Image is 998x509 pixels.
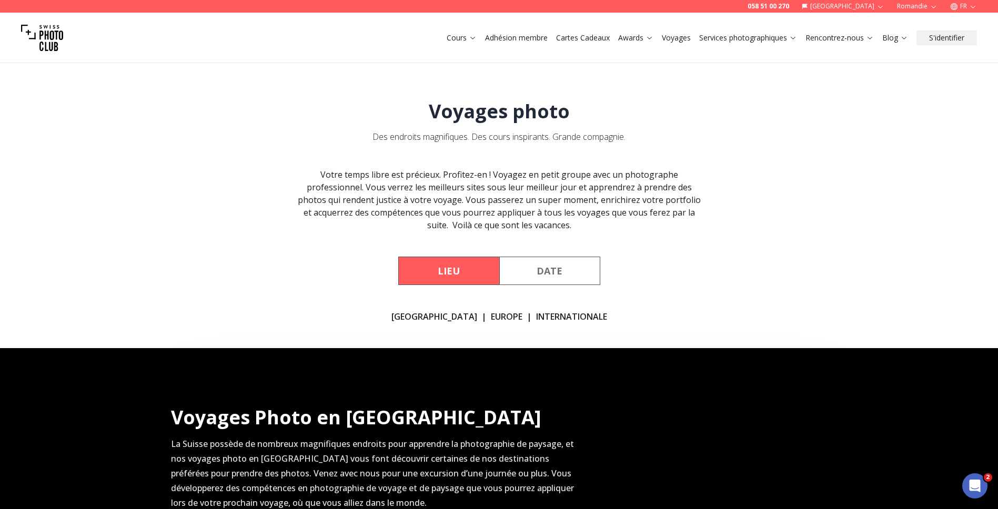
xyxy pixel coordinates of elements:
[878,30,912,45] button: Blog
[391,310,477,323] a: [GEOGRAPHIC_DATA]
[916,30,977,45] button: S'identifier
[556,33,610,43] a: Cartes Cadeaux
[805,33,874,43] a: Rencontrez-nous
[536,310,607,323] a: Internationale
[695,30,801,45] button: Services photographiques
[442,30,481,45] button: Cours
[485,33,548,43] a: Adhésion membre
[614,30,658,45] button: Awards
[481,30,552,45] button: Adhésion membre
[429,101,570,122] h1: Voyages photo
[662,33,691,43] a: Voyages
[391,310,607,323] div: | |
[297,168,701,231] div: Votre temps libre est précieux. Profitez-en ! Voyagez en petit groupe avec un photographe profess...
[171,438,574,508] span: La Suisse possède de nombreux magnifiques endroits pour apprendre la photographie de paysage, et ...
[447,33,477,43] a: Cours
[748,2,789,11] a: 058 51 00 270
[491,310,522,323] a: Europe
[882,33,908,43] a: Blog
[618,33,653,43] a: Awards
[699,33,797,43] a: Services photographiques
[801,30,878,45] button: Rencontrez-nous
[499,257,600,285] button: By Date
[372,131,626,142] span: Des endroits magnifiques. Des cours inspirants. Grande compagnie.
[962,473,987,498] iframe: Intercom live chat
[398,257,499,285] button: By Location
[984,473,992,482] span: 2
[398,257,600,285] div: Course filter
[552,30,614,45] button: Cartes Cadeaux
[171,407,541,428] h2: Voyages Photo en [GEOGRAPHIC_DATA]
[21,17,63,59] img: Swiss photo club
[658,30,695,45] button: Voyages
